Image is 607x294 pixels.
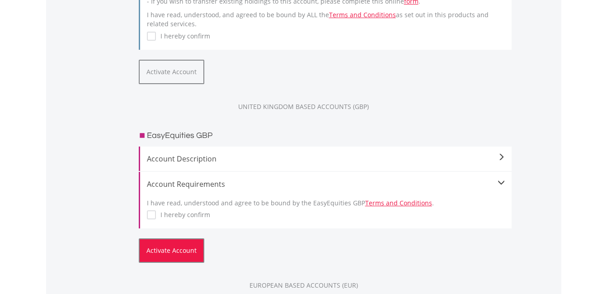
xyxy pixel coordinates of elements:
h3: EasyEquities GBP [147,129,212,142]
div: Account Requirements [147,179,505,190]
label: I hereby confirm [156,32,210,41]
button: Activate Account [139,238,204,263]
label: I hereby confirm [156,210,210,219]
span: Account Description [147,153,505,164]
a: Terms and Conditions [329,10,396,19]
div: UNITED KINGDOM BASED ACCOUNTS (GBP) [46,102,561,111]
a: Terms and Conditions [365,199,432,207]
div: EUROPEAN BASED ACCOUNTS (EUR) [46,281,561,290]
div: I have read, understood and agree to be bound by the EasyEquities GBP . [147,190,505,222]
button: Activate Account [139,60,204,84]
